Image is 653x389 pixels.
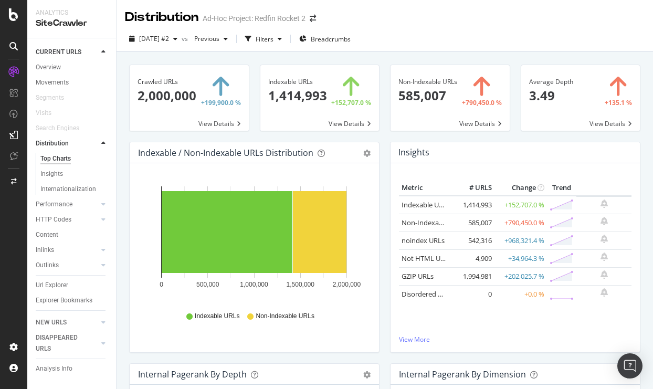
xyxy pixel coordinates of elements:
div: Distribution [36,138,69,149]
a: Outlinks [36,260,98,271]
div: gear [363,371,371,379]
a: Search Engines [36,123,90,134]
a: Overview [36,62,109,73]
td: 1,414,993 [452,196,494,214]
a: Movements [36,77,109,88]
div: SiteCrawler [36,17,108,29]
a: Non-Indexable URLs [402,218,466,227]
button: Breadcrumbs [295,30,355,47]
td: +968,321.4 % [494,232,547,249]
div: Segments [36,92,64,103]
a: Insights [40,169,109,180]
a: Inlinks [36,245,98,256]
a: Analysis Info [36,363,109,374]
a: Indexable URLs [402,200,450,209]
td: +202,025.7 % [494,267,547,285]
div: Inlinks [36,245,54,256]
a: HTTP Codes [36,214,98,225]
div: Overview [36,62,61,73]
span: Previous [190,34,219,43]
span: vs [182,34,190,43]
td: 585,007 [452,214,494,232]
a: Visits [36,108,62,119]
div: Performance [36,199,72,210]
div: Open Intercom Messenger [617,353,643,379]
div: Analytics [36,8,108,17]
a: Top Charts [40,153,109,164]
span: Breadcrumbs [311,35,351,44]
span: Non-Indexable URLs [256,312,314,321]
div: DISAPPEARED URLS [36,332,89,354]
td: +34,964.3 % [494,249,547,267]
a: Performance [36,199,98,210]
button: Previous [190,30,232,47]
svg: A chart. [138,180,371,302]
div: NEW URLS [36,317,67,328]
text: 1,000,000 [240,281,268,288]
div: bell-plus [601,270,608,279]
div: Top Charts [40,153,71,164]
div: Url Explorer [36,280,68,291]
a: CURRENT URLS [36,47,98,58]
text: 500,000 [196,281,219,288]
a: Disordered Query Strings (duplicates) [402,289,518,299]
th: # URLS [452,180,494,196]
span: Indexable URLs [195,312,239,321]
h4: Insights [398,145,429,160]
a: noindex URLs [402,236,445,245]
div: Search Engines [36,123,79,134]
div: Internal Pagerank by Depth [138,369,247,380]
a: GZIP URLs [402,271,434,281]
div: bell-plus [601,217,608,225]
div: bell-plus [601,253,608,261]
a: NEW URLS [36,317,98,328]
div: Visits [36,108,51,119]
button: [DATE] #2 [125,30,182,47]
div: Internationalization [40,184,96,195]
div: Distribution [125,8,198,26]
div: Outlinks [36,260,59,271]
div: arrow-right-arrow-left [310,15,316,22]
div: gear [363,150,371,157]
th: Metric [399,180,452,196]
a: DISAPPEARED URLS [36,332,98,354]
td: +0.0 % [494,285,547,303]
div: Internal Pagerank By Dimension [399,369,526,380]
div: CURRENT URLS [36,47,81,58]
span: 2025 Aug. 22nd #2 [139,34,169,43]
td: 0 [452,285,494,303]
text: 2,000,000 [333,281,361,288]
a: Distribution [36,138,98,149]
td: 1,994,981 [452,267,494,285]
a: Explorer Bookmarks [36,295,109,306]
div: bell-plus [601,288,608,297]
div: bell-plus [601,235,608,243]
div: Content [36,229,58,240]
div: Insights [40,169,63,180]
a: View More [399,335,631,344]
div: Analysis Info [36,363,72,374]
th: Change [494,180,547,196]
div: Ad-Hoc Project: Redfin Rocket 2 [203,13,306,24]
div: bell-plus [601,199,608,208]
a: Internationalization [40,184,109,195]
td: 542,316 [452,232,494,249]
text: 1,500,000 [287,281,315,288]
text: 0 [160,281,163,288]
a: Not HTML URLs [402,254,451,263]
th: Trend [547,180,576,196]
div: Indexable / Non-Indexable URLs Distribution [138,148,313,158]
div: Movements [36,77,69,88]
a: Segments [36,92,75,103]
div: Filters [256,35,273,44]
td: +152,707.0 % [494,196,547,214]
td: 4,909 [452,249,494,267]
td: +790,450.0 % [494,214,547,232]
div: Explorer Bookmarks [36,295,92,306]
a: Url Explorer [36,280,109,291]
div: HTTP Codes [36,214,71,225]
button: Filters [241,30,286,47]
a: Content [36,229,109,240]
